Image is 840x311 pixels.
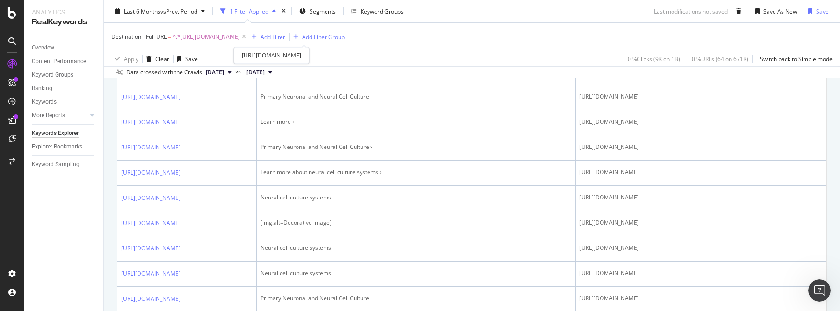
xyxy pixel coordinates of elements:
button: Emoji picker [29,240,37,247]
button: [DATE] [202,67,235,78]
div: [URL][DOMAIN_NAME] [579,118,823,126]
span: 2025 Oct. 1st [206,68,224,77]
p: The team can also help [45,12,116,21]
div: Keyword Sampling [32,160,80,170]
div: Add Filter Group [302,33,345,41]
div: Primary Neuronal and Neural Cell Culture › [261,143,572,151]
div: times [280,7,288,16]
div: [img.alt=Decorative image] [261,219,572,227]
div: [URL][DOMAIN_NAME] [579,244,823,252]
div: RealKeywords [32,17,96,28]
span: = [168,33,171,41]
span: vs [235,67,243,76]
span: ^.*[URL][DOMAIN_NAME] [173,30,240,43]
div: Primary Neuronal and Neural Cell Culture [261,92,572,101]
button: Save [804,4,829,19]
a: Explorer Bookmarks [32,142,97,152]
a: Content Performance [32,57,97,66]
div: [URL][DOMAIN_NAME] [579,168,823,177]
a: [URL][DOMAIN_NAME] [121,92,181,102]
div: [URL][DOMAIN_NAME] [579,219,823,227]
div: Switch back to Simple mode [760,55,833,63]
button: Gif picker [44,240,52,247]
button: Add Filter [248,31,285,42]
div: Keywords [32,97,57,107]
div: Neural cell culture systems [261,269,572,277]
button: Add Filter Group [290,31,345,42]
button: Segments [296,4,340,19]
button: Save [174,51,198,66]
button: Last 6 MonthsvsPrev. Period [111,4,209,19]
a: [URL][DOMAIN_NAME] [121,294,181,304]
div: [URL][DOMAIN_NAME] [579,193,823,202]
button: [DATE] [243,67,276,78]
button: Start recording [59,240,67,247]
div: Neural cell culture systems [261,193,572,202]
a: [URL][DOMAIN_NAME] [121,168,181,177]
a: More Reports [32,111,87,120]
div: Overview [32,43,54,53]
div: Learn more › [261,118,572,126]
div: Content Performance [32,57,86,66]
div: Primary Neuronal and Neural Cell Culture [261,294,572,303]
div: Save [816,7,829,15]
div: Add Filter [261,33,285,41]
div: [URL][DOMAIN_NAME] [579,294,823,303]
span: Segments [310,7,336,15]
button: Upload attachment [14,240,22,247]
button: Keyword Groups [348,4,407,19]
div: Learn more about neural cell culture systems › [261,168,572,177]
span: 2025 Apr. 1st [246,68,265,77]
textarea: Ask a question… [8,220,179,236]
a: [URL][DOMAIN_NAME] [121,269,181,278]
a: [URL][DOMAIN_NAME] [121,193,181,203]
a: Ranking [32,84,97,93]
button: Apply [111,51,138,66]
a: [URL][DOMAIN_NAME] [121,118,181,127]
a: [URL][DOMAIN_NAME] [121,244,181,253]
div: [URL][DOMAIN_NAME] [579,143,823,151]
div: Clear [155,55,169,63]
button: Home [146,4,164,21]
button: go back [6,4,24,21]
div: Keywords Explorer [32,128,79,138]
div: More Reports [32,111,65,120]
div: 0 % URLs ( 64 on 671K ) [692,55,748,63]
span: Last 6 Months [124,7,160,15]
div: Save As New [763,7,797,15]
a: Keywords [32,97,97,107]
a: Keyword Sampling [32,160,97,170]
div: Data crossed with the Crawls [126,68,202,77]
div: Neural cell culture systems [261,244,572,252]
a: [URL][DOMAIN_NAME] [121,143,181,152]
button: Clear [143,51,169,66]
button: 1 Filter Applied [217,4,280,19]
div: Apply [124,55,138,63]
div: Close [164,4,181,21]
a: [URL][DOMAIN_NAME] [121,219,181,228]
a: Overview [32,43,97,53]
div: 1 Filter Applied [230,7,268,15]
div: [URL][DOMAIN_NAME] [234,47,309,64]
button: Save As New [752,4,797,19]
a: Keyword Groups [32,70,97,80]
div: Last modifications not saved [654,7,728,15]
div: Save [185,55,198,63]
div: [URL][DOMAIN_NAME] [579,269,823,277]
div: 0 % Clicks ( 9K on 1B ) [628,55,680,63]
div: Keyword Groups [32,70,73,80]
h1: Customer Support [45,5,113,12]
a: Keywords Explorer [32,128,97,138]
div: [URL][DOMAIN_NAME] [579,92,823,101]
div: Analytics [32,7,96,17]
span: Destination - Full URL [111,33,167,41]
div: Keyword Groups [361,7,404,15]
div: Ranking [32,84,52,93]
span: vs Prev. Period [160,7,197,15]
button: Switch back to Simple mode [756,51,833,66]
img: Profile image for Customer Support [27,5,42,20]
div: Explorer Bookmarks [32,142,82,152]
button: Send a message… [160,236,175,251]
iframe: Intercom live chat [808,279,831,302]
